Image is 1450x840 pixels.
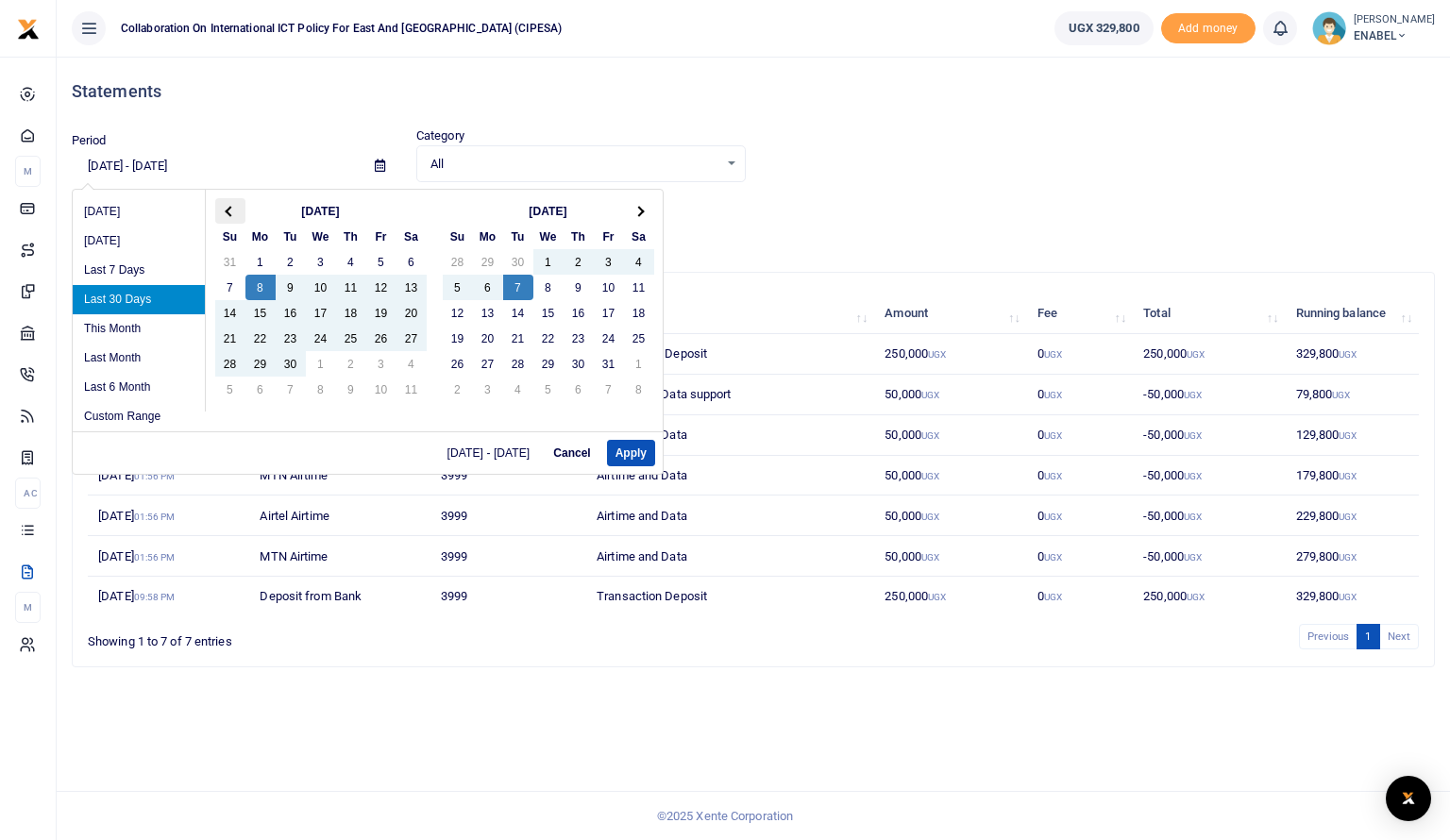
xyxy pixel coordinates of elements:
[416,126,464,145] label: Category
[249,577,430,616] td: Deposit from Bank
[366,326,396,351] td: 26
[503,351,533,377] td: 28
[1044,430,1062,441] small: UGX
[533,377,564,402] td: 5
[1285,496,1419,536] td: 229,800
[624,275,654,300] td: 11
[276,275,306,300] td: 9
[473,326,503,351] td: 20
[336,249,366,275] td: 4
[443,275,473,300] td: 5
[503,249,533,275] td: 30
[1161,13,1256,44] li: Toup your wallet
[1026,415,1133,456] td: 0
[564,326,594,351] td: 23
[564,224,594,249] th: Th
[15,478,41,509] li: Ac
[430,456,586,496] td: 3999
[306,249,336,275] td: 3
[921,430,939,441] small: UGX
[624,351,654,377] td: 1
[366,275,396,300] td: 12
[430,155,718,174] span: All
[921,471,939,481] small: UGX
[276,224,306,249] th: Tu
[1339,471,1357,481] small: UGX
[921,512,939,522] small: UGX
[874,334,1026,375] td: 250,000
[306,377,336,402] td: 8
[443,300,473,326] td: 12
[396,300,427,326] td: 20
[336,377,366,402] td: 9
[1285,334,1419,375] td: 329,800
[396,275,427,300] td: 13
[1161,20,1256,34] a: Add money
[73,344,205,373] li: Last Month
[73,402,205,431] li: Custom Range
[245,326,276,351] td: 22
[564,249,594,275] td: 2
[1069,19,1139,38] span: UGX 329,800
[88,536,249,577] td: [DATE]
[594,377,624,402] td: 7
[1161,13,1256,44] span: Add money
[1285,415,1419,456] td: 129,800
[533,326,564,351] td: 22
[336,300,366,326] td: 18
[473,198,624,224] th: [DATE]
[73,314,205,344] li: This Month
[473,249,503,275] td: 29
[15,592,41,623] li: M
[1184,512,1202,522] small: UGX
[928,349,946,360] small: UGX
[1133,536,1285,577] td: -50,000
[503,300,533,326] td: 14
[215,377,245,402] td: 5
[88,496,249,536] td: [DATE]
[545,440,599,466] button: Cancel
[1026,577,1133,616] td: 0
[503,275,533,300] td: 7
[624,300,654,326] td: 18
[1184,471,1202,481] small: UGX
[1285,456,1419,496] td: 179,800
[594,300,624,326] td: 17
[586,375,874,415] td: Airtime and Data support
[1285,375,1419,415] td: 79,800
[366,224,396,249] th: Fr
[17,21,40,35] a: logo-small logo-large logo-large
[1187,349,1205,360] small: UGX
[443,351,473,377] td: 26
[15,156,41,187] li: M
[88,456,249,496] td: [DATE]
[306,300,336,326] td: 17
[1044,512,1062,522] small: UGX
[215,275,245,300] td: 7
[72,150,360,182] input: select period
[928,592,946,602] small: UGX
[586,496,874,536] td: Airtime and Data
[215,300,245,326] td: 14
[72,205,1435,225] p: Download
[1026,456,1133,496] td: 0
[564,377,594,402] td: 6
[1339,512,1357,522] small: UGX
[249,536,430,577] td: MTN Airtime
[874,375,1026,415] td: 50,000
[1044,390,1062,400] small: UGX
[1044,471,1062,481] small: UGX
[586,334,874,375] td: Transaction Deposit
[306,351,336,377] td: 1
[249,496,430,536] td: Airtel Airtime
[586,294,874,334] th: Memo: activate to sort column ascending
[396,249,427,275] td: 6
[73,285,205,314] li: Last 30 Days
[624,326,654,351] td: 25
[1026,375,1133,415] td: 0
[921,390,939,400] small: UGX
[874,496,1026,536] td: 50,000
[607,440,655,466] button: Apply
[533,249,564,275] td: 1
[1354,27,1435,44] span: ENABEL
